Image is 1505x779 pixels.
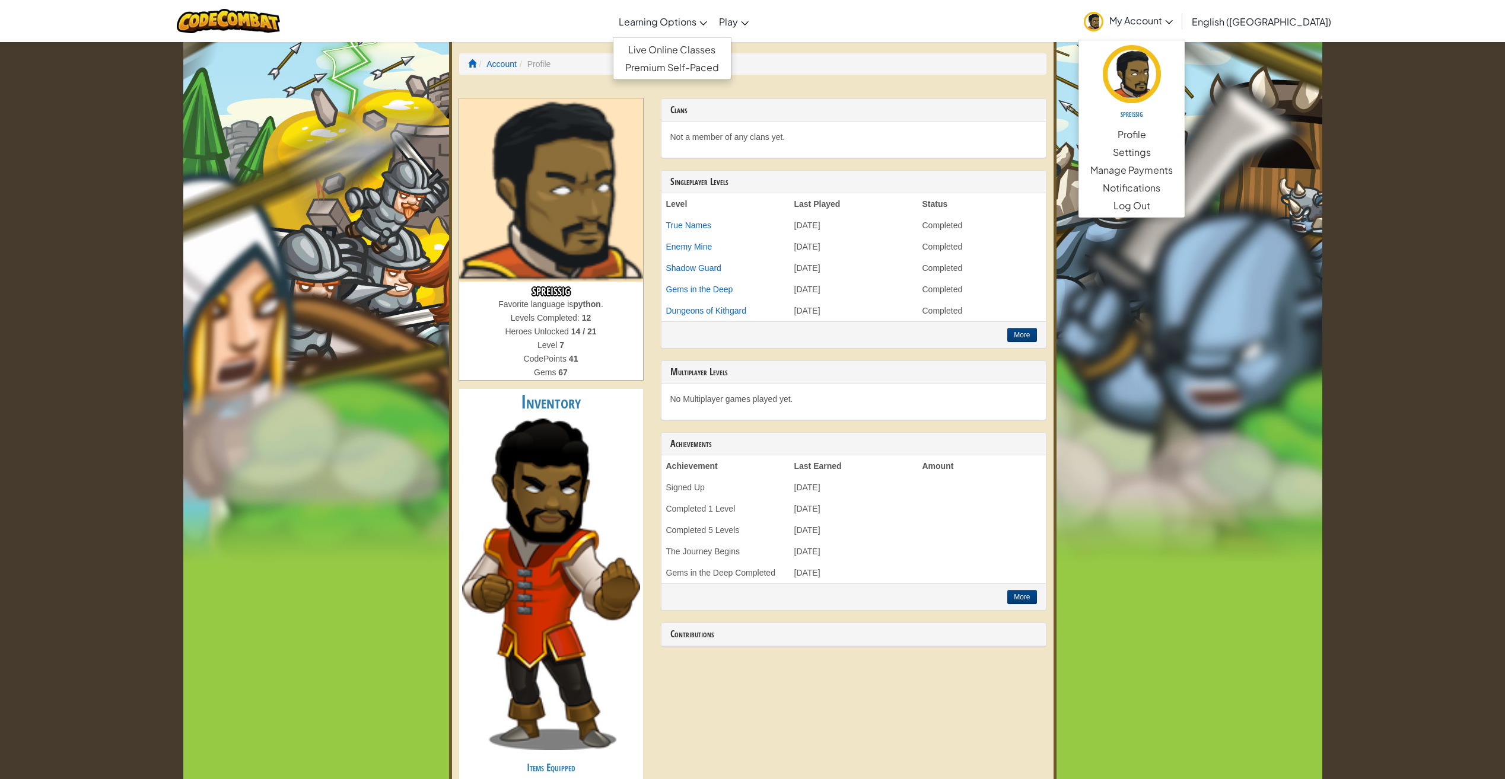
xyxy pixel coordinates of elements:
span: Levels Completed: [511,313,582,323]
td: Completed [918,257,1046,279]
th: Status [918,193,1046,215]
h3: spreissig [459,282,643,298]
img: avatar [1103,45,1161,103]
h2: Inventory [459,389,643,416]
p: Not a member of any clans yet. [670,131,1037,143]
span: Gems [534,368,558,377]
td: [DATE] [790,541,918,562]
p: No Multiplayer games played yet. [670,393,1037,405]
span: CodePoints [524,354,569,363]
h3: Singleplayer Levels [670,177,1037,187]
span: Play [719,15,738,28]
th: Last Earned [790,455,918,477]
span: My Account [1109,14,1173,27]
td: Completed [918,215,1046,236]
span: English ([GEOGRAPHIC_DATA]) [1192,15,1331,28]
td: [DATE] [790,562,918,583]
td: [DATE] [790,215,918,236]
strong: python [573,299,601,309]
a: Log Out [1078,197,1185,215]
li: Profile [517,58,551,70]
img: avatar [1084,12,1103,31]
td: [DATE] [790,257,918,279]
span: Learning Options [619,15,696,28]
a: Play [713,5,755,37]
a: Premium Self-Paced [613,59,731,76]
strong: 7 [559,340,564,350]
a: Settings [1078,143,1185,161]
h4: Items Equipped [465,759,637,776]
a: English ([GEOGRAPHIC_DATA]) [1186,5,1337,37]
strong: 41 [569,354,578,363]
strong: 14 / 21 [571,327,597,336]
h3: Contributions [670,629,1037,640]
td: The Journey Begins [661,541,790,562]
td: [DATE] [790,498,918,519]
strong: 12 [582,313,591,323]
td: Signed Up [661,477,790,498]
button: More [1007,328,1036,342]
a: True Names [666,221,712,230]
td: Completed [918,236,1046,257]
a: My Account [1078,2,1179,40]
img: CodeCombat logo [177,9,281,33]
td: Completed 1 Level [661,498,790,519]
h3: Clans [670,105,1037,116]
a: Account [486,59,517,69]
a: Profile [1078,126,1185,143]
td: Completed [918,279,1046,300]
a: Manage Payments [1078,161,1185,179]
td: [DATE] [790,477,918,498]
td: [DATE] [790,236,918,257]
th: Last Played [790,193,918,215]
button: More [1007,590,1036,604]
th: Achievement [661,455,790,477]
td: Completed 5 Levels [661,519,790,541]
h3: Multiplayer Levels [670,367,1037,378]
strong: 67 [558,368,568,377]
a: Shadow Guard [666,263,721,273]
h5: spreissig [1090,109,1173,118]
a: Gems in the Deep [666,285,733,294]
td: [DATE] [790,300,918,321]
a: Learning Options [613,5,713,37]
td: [DATE] [790,519,918,541]
td: Gems in the Deep Completed [661,562,790,583]
span: Notifications [1103,181,1160,195]
a: Dungeons of Kithgard [666,306,746,315]
a: Live Online Classes [613,41,731,59]
a: spreissig [1078,43,1185,126]
td: [DATE] [790,279,918,300]
th: Level [661,193,790,215]
a: Notifications [1078,179,1185,197]
a: Enemy Mine [666,242,712,251]
td: Completed [918,300,1046,321]
th: Amount [918,455,1046,477]
span: Level [537,340,559,350]
span: . [601,299,603,309]
span: Heroes Unlocked [505,327,571,336]
h3: Achievements [670,439,1037,449]
span: Favorite language is [498,299,573,309]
